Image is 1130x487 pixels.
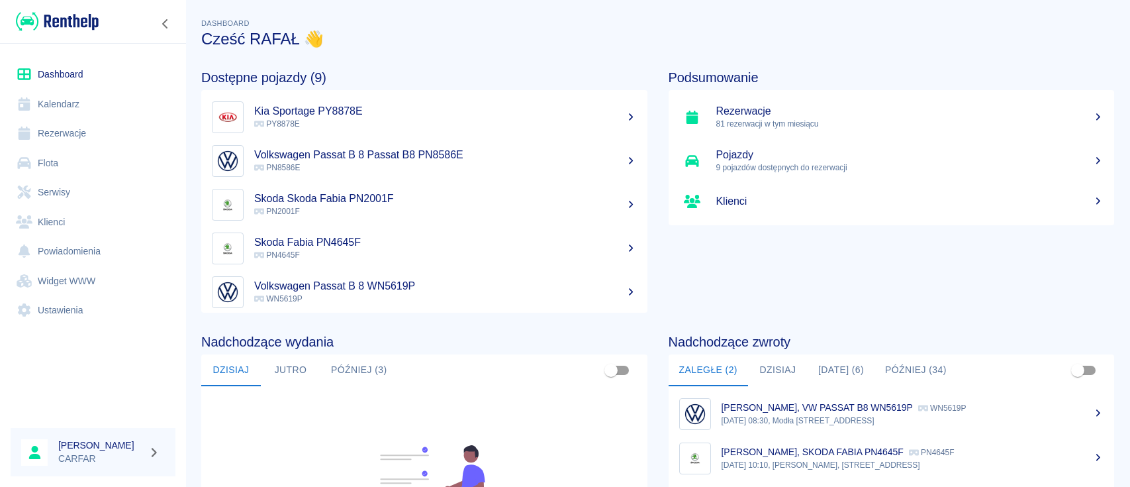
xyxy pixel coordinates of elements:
[215,105,240,130] img: Image
[201,354,261,386] button: Dzisiaj
[669,70,1115,85] h4: Podsumowanie
[716,118,1104,130] p: 81 rezerwacji w tym miesiącu
[201,139,647,183] a: ImageVolkswagen Passat B 8 Passat B8 PN8586E PN8586E
[716,162,1104,174] p: 9 pojazdów dostępnych do rezerwacji
[254,119,300,129] span: PY8878E
[11,237,175,266] a: Powiadomienia
[254,207,300,216] span: PN2001F
[261,354,320,386] button: Jutro
[722,447,904,457] p: [PERSON_NAME], SKODA FABIA PN4645F
[254,236,637,249] h5: Skoda Fabia PN4645F
[254,280,637,293] h5: Volkswagen Passat B 8 WN5619P
[215,236,240,261] img: Image
[11,207,175,237] a: Klienci
[669,95,1115,139] a: Rezerwacje81 rezerwacji w tym miesiącu
[716,148,1104,162] h5: Pojazdy
[722,459,1104,471] p: [DATE] 10:10, [PERSON_NAME], [STREET_ADDRESS]
[254,148,637,162] h5: Volkswagen Passat B 8 Passat B8 PN8586E
[201,334,647,350] h4: Nadchodzące wydania
[722,402,913,413] p: [PERSON_NAME], VW PASSAT B8 WN5619P
[11,89,175,119] a: Kalendarz
[201,70,647,85] h4: Dostępne pojazdy (9)
[201,30,1114,48] h3: Cześć RAFAŁ 👋
[215,192,240,217] img: Image
[215,280,240,305] img: Image
[11,266,175,296] a: Widget WWW
[874,354,957,386] button: Później (34)
[201,183,647,227] a: ImageSkoda Skoda Fabia PN2001F PN2001F
[254,163,300,172] span: PN8586E
[201,227,647,270] a: ImageSkoda Fabia PN4645F PN4645F
[58,439,143,452] h6: [PERSON_NAME]
[254,192,637,205] h5: Skoda Skoda Fabia PN2001F
[683,402,708,427] img: Image
[598,358,624,383] span: Pokaż przypisane tylko do mnie
[201,19,250,27] span: Dashboard
[669,183,1115,220] a: Klienci
[11,60,175,89] a: Dashboard
[669,392,1115,436] a: Image[PERSON_NAME], VW PASSAT B8 WN5619P WN5619P[DATE] 08:30, Modła [STREET_ADDRESS]
[16,11,99,32] img: Renthelp logo
[58,452,143,466] p: CARFAR
[716,105,1104,118] h5: Rezerwacje
[716,195,1104,208] h5: Klienci
[748,354,808,386] button: Dzisiaj
[669,334,1115,350] h4: Nadchodzące zwroty
[669,139,1115,183] a: Pojazdy9 pojazdów dostępnych do rezerwacji
[201,270,647,314] a: ImageVolkswagen Passat B 8 WN5619P WN5619P
[215,148,240,174] img: Image
[320,354,398,386] button: Później (3)
[722,415,1104,427] p: [DATE] 08:30, Modła [STREET_ADDRESS]
[669,436,1115,480] a: Image[PERSON_NAME], SKODA FABIA PN4645F PN4645F[DATE] 10:10, [PERSON_NAME], [STREET_ADDRESS]
[11,178,175,207] a: Serwisy
[808,354,874,386] button: [DATE] (6)
[254,105,637,118] h5: Kia Sportage PY8878E
[11,148,175,178] a: Flota
[918,404,966,413] p: WN5619P
[156,15,175,32] button: Zwiń nawigację
[201,95,647,139] a: ImageKia Sportage PY8878E PY8878E
[909,448,955,457] p: PN4645F
[683,446,708,471] img: Image
[254,294,303,303] span: WN5619P
[11,119,175,148] a: Rezerwacje
[11,296,175,325] a: Ustawienia
[254,250,300,260] span: PN4645F
[1065,358,1090,383] span: Pokaż przypisane tylko do mnie
[669,354,748,386] button: Zaległe (2)
[11,11,99,32] a: Renthelp logo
